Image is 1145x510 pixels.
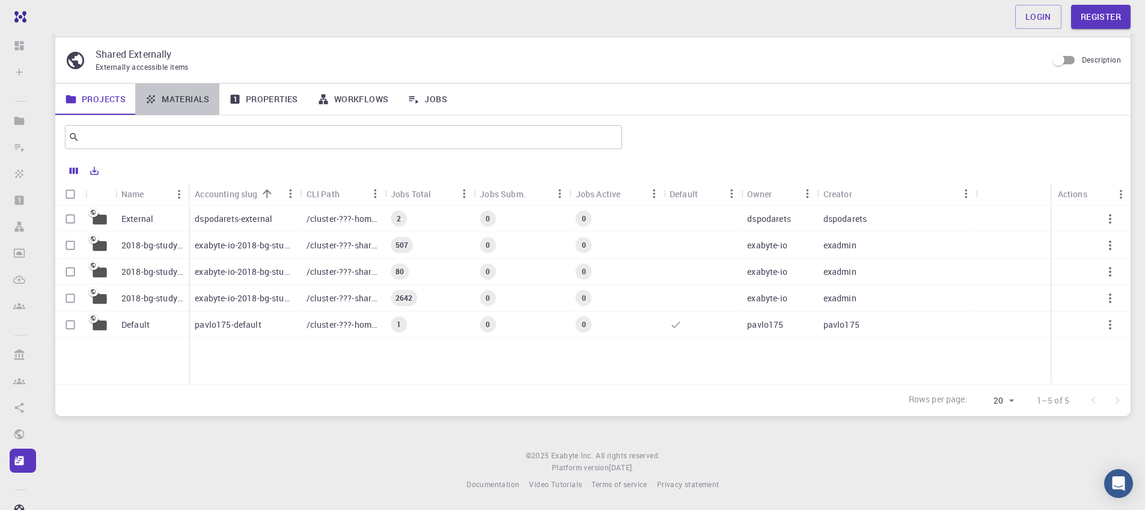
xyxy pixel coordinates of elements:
p: External [121,213,153,225]
span: 0 [481,240,495,250]
span: Platform version [552,462,609,474]
button: Menu [551,184,570,203]
span: 2642 [391,293,418,303]
div: Jobs Subm. [480,182,526,206]
p: exabyte-io-2018-bg-study-phase-iii [195,292,294,304]
a: Privacy statement [657,479,719,491]
div: 20 [972,392,1018,410]
a: Exabyte Inc. [551,450,593,462]
span: 0 [481,214,495,224]
a: Terms of service [591,479,647,491]
span: 0 [577,319,591,330]
p: 1–5 of 5 [1037,395,1069,407]
p: dspodarets [747,213,791,225]
span: 0 [577,266,591,277]
div: Actions [1052,182,1131,206]
span: 0 [481,293,495,303]
button: Columns [64,161,84,180]
button: Menu [956,184,976,203]
button: Menu [281,184,301,203]
p: Shared Externally [96,47,1037,61]
div: Accounting slug [189,182,300,206]
span: 2 [392,214,406,224]
p: /cluster-???-home/dspodarets/dspodarets-external [307,213,379,225]
p: /cluster-???-share/groups/exabyte-io/exabyte-io-2018-bg-study-phase-iii [307,292,379,304]
div: Jobs Total [385,182,474,206]
span: 80 [391,266,409,277]
div: Jobs Active [576,182,621,206]
p: Default [121,319,150,331]
div: Default [664,182,741,206]
div: Jobs Total [391,182,432,206]
div: Name [115,182,189,206]
div: Creator [823,182,852,206]
button: Menu [798,184,817,203]
div: CLI Path [307,182,340,206]
p: 2018-bg-study-phase-I [121,239,183,251]
div: Accounting slug [195,182,257,206]
button: Menu [454,184,474,203]
div: Jobs Subm. [474,182,569,206]
span: Documentation [466,479,519,489]
span: Exabyte Inc. [551,450,593,460]
div: Open Intercom Messenger [1104,469,1133,498]
div: Name [121,182,144,206]
p: pavlo175 [747,319,783,331]
span: 507 [391,240,413,250]
div: Icon [85,182,115,206]
button: Menu [644,184,664,203]
a: Documentation [466,479,519,491]
p: /cluster-???-home/pavlo175/pavlo175-default [307,319,379,331]
img: logo [10,11,26,23]
p: exabyte-io [747,239,787,251]
span: 0 [481,266,495,277]
span: 0 [577,293,591,303]
a: Projects [55,84,135,115]
a: Register [1071,5,1131,29]
span: Terms of service [591,479,647,489]
p: dspodarets [823,213,867,225]
button: Sort [258,184,277,203]
div: Owner [741,182,817,206]
span: All rights reserved. [596,450,660,462]
p: 2018-bg-study-phase-i-ph [121,266,183,278]
p: exadmin [823,266,856,278]
button: Menu [722,184,741,203]
p: exadmin [823,239,856,251]
p: exabyte-io [747,266,787,278]
span: [DATE] . [609,462,634,472]
button: Export [84,161,105,180]
p: /cluster-???-share/groups/exabyte-io/exabyte-io-2018-bg-study-phase-i-ph [307,266,379,278]
p: pavlo175-default [195,319,261,331]
span: © 2025 [526,450,551,462]
span: Video Tutorials [529,479,582,489]
button: Sort [772,184,791,203]
span: 0 [481,319,495,330]
p: Rows per page: [909,393,968,407]
button: Menu [1111,185,1131,204]
p: pavlo175 [823,319,860,331]
p: 2018-bg-study-phase-III [121,292,183,304]
button: Sort [144,185,163,204]
p: exabyte-io-2018-bg-study-phase-i [195,239,294,251]
span: 0 [577,240,591,250]
div: Jobs Active [570,182,664,206]
button: Menu [169,185,189,204]
p: /cluster-???-share/groups/exabyte-io/exabyte-io-2018-bg-study-phase-i [307,239,379,251]
a: Login [1015,5,1061,29]
p: exabyte-io [747,292,787,304]
p: exadmin [823,292,856,304]
button: Sort [852,184,872,203]
div: Creator [817,182,976,206]
button: Menu [365,184,385,203]
p: exabyte-io-2018-bg-study-phase-i-ph [195,266,294,278]
a: [DATE]. [609,462,634,474]
div: Owner [747,182,772,206]
span: 1 [392,319,406,330]
div: Actions [1058,182,1087,206]
span: Privacy statement [657,479,719,489]
span: Externally accessible items [96,62,189,72]
a: Jobs [398,84,457,115]
p: dspodarets-external [195,213,272,225]
div: CLI Path [301,182,385,206]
